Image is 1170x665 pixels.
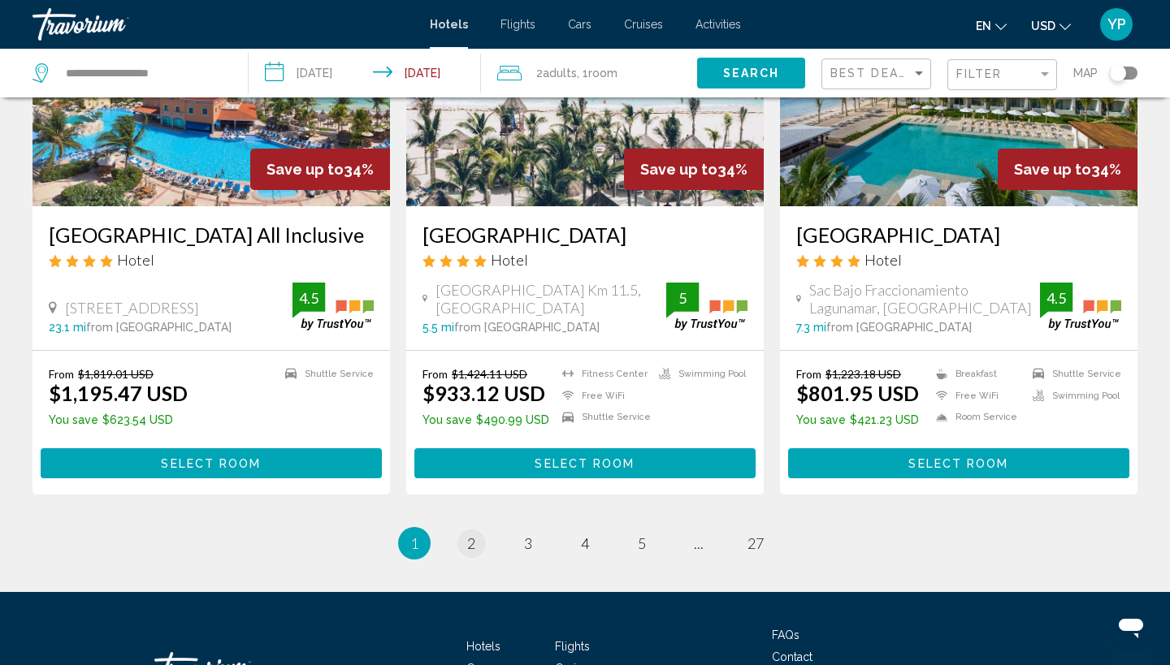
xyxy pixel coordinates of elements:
span: You save [796,413,846,426]
a: Select Room [788,452,1129,470]
li: Swimming Pool [651,367,747,381]
button: Change currency [1031,14,1071,37]
span: 5.5 mi [422,321,454,334]
a: Travorium [32,8,414,41]
a: Flights [555,640,590,653]
span: Adults [543,67,577,80]
img: trustyou-badge.svg [292,283,374,330]
ins: $1,195.47 USD [49,381,188,405]
img: trustyou-badge.svg [1040,283,1121,330]
span: 3 [524,534,532,552]
button: Select Room [788,448,1129,478]
ins: $801.95 USD [796,381,919,405]
a: [GEOGRAPHIC_DATA] [796,222,1121,247]
span: Select Room [908,457,1008,470]
span: en [976,19,991,32]
span: [STREET_ADDRESS] [65,299,199,317]
span: 5 [638,534,646,552]
span: ... [694,534,704,552]
span: Search [723,67,780,80]
a: [GEOGRAPHIC_DATA] [422,222,747,247]
li: Room Service [928,410,1025,424]
div: 4.5 [1040,288,1072,308]
div: 4 star Hotel [49,251,374,269]
span: Filter [956,67,1003,80]
img: trustyou-badge.svg [666,283,747,330]
div: 4.5 [292,288,325,308]
a: Flights [500,18,535,31]
li: Shuttle Service [277,367,374,381]
a: FAQs [772,628,799,641]
span: Hotel [117,251,154,269]
span: 7.3 mi [796,321,826,334]
span: Select Room [161,457,261,470]
button: Search [697,58,805,88]
span: Activities [695,18,741,31]
li: Free WiFi [928,389,1025,403]
li: Shuttle Service [1025,367,1121,381]
button: Filter [947,58,1057,92]
del: $1,223.18 USD [825,367,901,381]
li: Fitness Center [554,367,651,381]
button: Select Room [414,448,756,478]
span: Save up to [266,161,344,178]
p: $421.23 USD [796,413,919,426]
span: Save up to [1014,161,1091,178]
span: Hotel [864,251,902,269]
li: Breakfast [928,367,1025,381]
span: from [GEOGRAPHIC_DATA] [454,321,600,334]
iframe: Botón para iniciar la ventana de mensajería [1105,600,1157,652]
span: , 1 [577,62,617,84]
span: from [GEOGRAPHIC_DATA] [826,321,972,334]
span: From [49,367,74,381]
span: 27 [747,534,764,552]
button: Change language [976,14,1007,37]
span: Best Deals [830,67,916,80]
span: 2 [467,534,475,552]
p: $623.54 USD [49,413,188,426]
span: 4 [581,534,589,552]
mat-select: Sort by [830,67,926,81]
span: You save [49,413,98,426]
button: User Menu [1095,7,1137,41]
a: Hotels [466,640,500,653]
li: Free WiFi [554,389,651,403]
a: Hotels [430,18,468,31]
ins: $933.12 USD [422,381,545,405]
p: $490.99 USD [422,413,549,426]
span: 1 [410,534,418,552]
div: 5 [666,288,699,308]
a: Contact [772,650,812,663]
span: Save up to [640,161,717,178]
span: 23.1 mi [49,321,86,334]
div: 4 star Hotel [422,251,747,269]
span: Map [1073,62,1098,84]
span: USD [1031,19,1055,32]
span: From [796,367,821,381]
span: YP [1107,16,1126,32]
span: [GEOGRAPHIC_DATA] Km 11.5, [GEOGRAPHIC_DATA] [435,281,666,317]
button: Travelers: 2 adults, 0 children [481,49,697,97]
button: Select Room [41,448,382,478]
li: Shuttle Service [554,410,651,424]
del: $1,424.11 USD [452,367,527,381]
span: Select Room [535,457,635,470]
button: Check-in date: Sep 30, 2025 Check-out date: Oct 7, 2025 [249,49,481,97]
a: Cars [568,18,591,31]
del: $1,819.01 USD [78,367,154,381]
span: from [GEOGRAPHIC_DATA] [86,321,232,334]
h3: [GEOGRAPHIC_DATA] All Inclusive [49,222,374,247]
span: Sac Bajo Fraccionamiento Lagunamar, [GEOGRAPHIC_DATA] [809,281,1040,317]
button: Toggle map [1098,66,1137,80]
ul: Pagination [32,527,1137,559]
div: 34% [998,149,1137,190]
